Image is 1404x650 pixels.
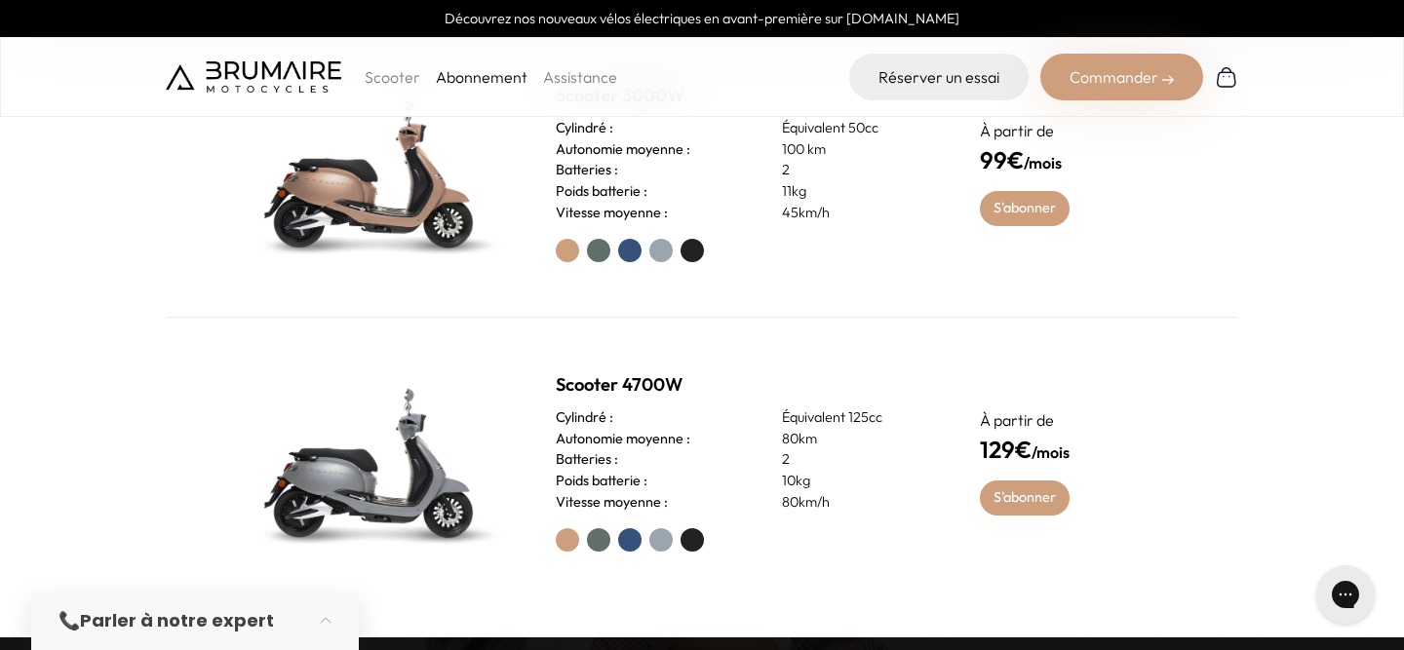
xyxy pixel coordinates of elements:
[1162,74,1174,86] img: right-arrow-2.png
[556,449,618,471] h3: Batteries :
[436,67,527,87] a: Abonnement
[556,492,668,514] h3: Vitesse moyenne :
[556,407,613,429] h3: Cylindré :
[782,407,933,429] p: Équivalent 125cc
[556,118,613,139] h3: Cylindré :
[166,61,341,93] img: Brumaire Motocycles
[782,181,933,203] p: 11kg
[556,160,618,181] h3: Batteries :
[980,408,1168,432] p: À partir de
[782,118,933,139] p: Équivalent 50cc
[236,75,509,270] img: Scooter Brumaire vert
[365,65,420,89] p: Scooter
[1215,65,1238,89] img: Panier
[556,429,690,450] h3: Autonomie moyenne :
[782,429,933,450] p: 80km
[556,139,690,161] h3: Autonomie moyenne :
[782,492,933,514] p: 80km/h
[980,435,1032,464] span: 129€
[980,191,1071,226] a: S'abonner
[782,471,933,492] p: 10kg
[980,480,1071,516] a: S'abonner
[543,67,617,87] a: Assistance
[556,371,933,399] h2: Scooter 4700W
[556,203,668,224] h3: Vitesse moyenne :
[782,203,933,224] p: 45km/h
[980,145,1024,174] span: 99€
[1040,54,1203,100] div: Commander
[980,119,1168,142] p: À partir de
[236,364,509,559] img: Scooter Brumaire vert
[980,142,1168,177] h4: /mois
[782,160,933,181] p: 2
[556,181,647,203] h3: Poids batterie :
[556,471,647,492] h3: Poids batterie :
[849,54,1029,100] a: Réserver un essai
[782,449,933,471] p: 2
[980,432,1168,467] h4: /mois
[1306,558,1384,631] iframe: Gorgias live chat messenger
[782,139,933,161] p: 100 km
